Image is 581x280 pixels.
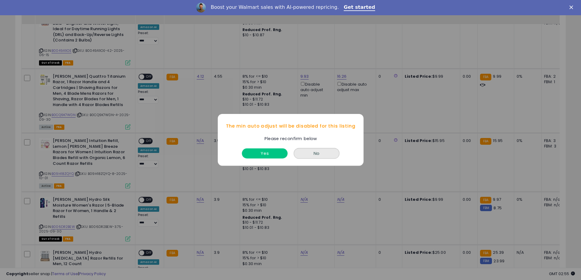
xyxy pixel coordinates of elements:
[294,148,339,159] button: No
[569,5,576,9] div: Close
[196,3,206,12] img: Profile image for Adrian
[344,4,375,11] a: Get started
[211,4,339,10] div: Boost your Walmart sales with AI-powered repricing.
[218,117,364,135] div: The min auto adjust will be disabled for this listing
[261,135,320,142] div: Please reconfirm below
[242,149,288,159] button: Yes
